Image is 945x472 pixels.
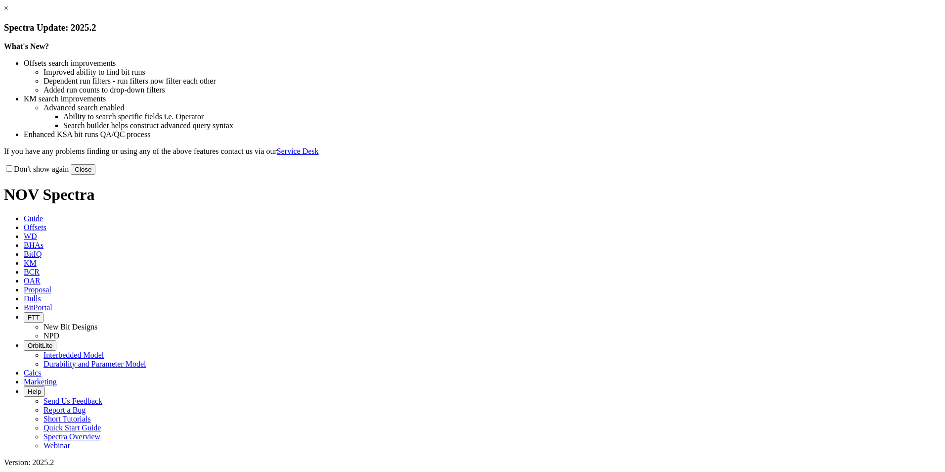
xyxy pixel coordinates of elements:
a: Spectra Overview [43,432,100,441]
li: Added run counts to drop-down filters [43,86,941,94]
h1: NOV Spectra [4,186,941,204]
a: Webinar [43,441,70,450]
h3: Spectra Update: 2025.2 [4,22,941,33]
li: Advanced search enabled [43,103,941,112]
li: Improved ability to find bit runs [43,68,941,77]
a: New Bit Designs [43,323,97,331]
li: Enhanced KSA bit runs QA/QC process [24,130,941,139]
li: KM search improvements [24,94,941,103]
a: Service Desk [277,147,319,155]
span: Calcs [24,369,42,377]
span: Dulls [24,294,41,303]
label: Don't show again [4,165,69,173]
li: Offsets search improvements [24,59,941,68]
span: BitIQ [24,250,42,258]
span: Guide [24,214,43,223]
div: Version: 2025.2 [4,458,941,467]
strong: What's New? [4,42,49,50]
button: Close [71,164,95,175]
span: Proposal [24,285,51,294]
span: OAR [24,277,41,285]
span: OrbitLite [28,342,52,349]
a: Report a Bug [43,406,86,414]
span: WD [24,232,37,240]
span: Help [28,388,41,395]
span: BitPortal [24,303,52,312]
a: Send Us Feedback [43,397,102,405]
span: KM [24,259,37,267]
a: Short Tutorials [43,415,91,423]
a: Quick Start Guide [43,424,101,432]
a: Interbedded Model [43,351,104,359]
input: Don't show again [6,165,12,172]
span: BCR [24,268,40,276]
span: FTT [28,314,40,321]
a: × [4,4,8,12]
span: BHAs [24,241,43,249]
span: Marketing [24,378,57,386]
p: If you have any problems finding or using any of the above features contact us via our [4,147,941,156]
a: NPD [43,331,59,340]
li: Ability to search specific fields i.e. Operator [63,112,941,121]
span: Offsets [24,223,46,232]
li: Dependent run filters - run filters now filter each other [43,77,941,86]
li: Search builder helps construct advanced query syntax [63,121,941,130]
a: Durability and Parameter Model [43,360,146,368]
